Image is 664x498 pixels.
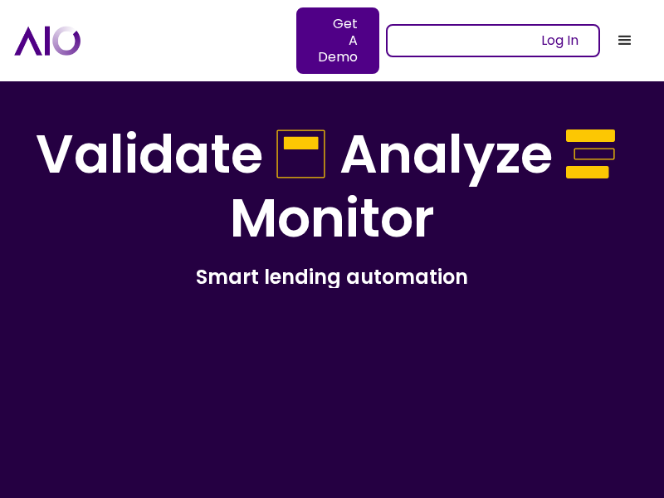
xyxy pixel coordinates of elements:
h1: Analyze [339,123,553,187]
a: Log In [386,24,600,57]
h2: Smart lending automation [27,264,637,290]
a: home [14,26,386,55]
a: Get A Demo [296,7,379,74]
h1: Validate [36,123,263,187]
h1: Monitor [230,187,435,251]
div: menu [600,16,650,66]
